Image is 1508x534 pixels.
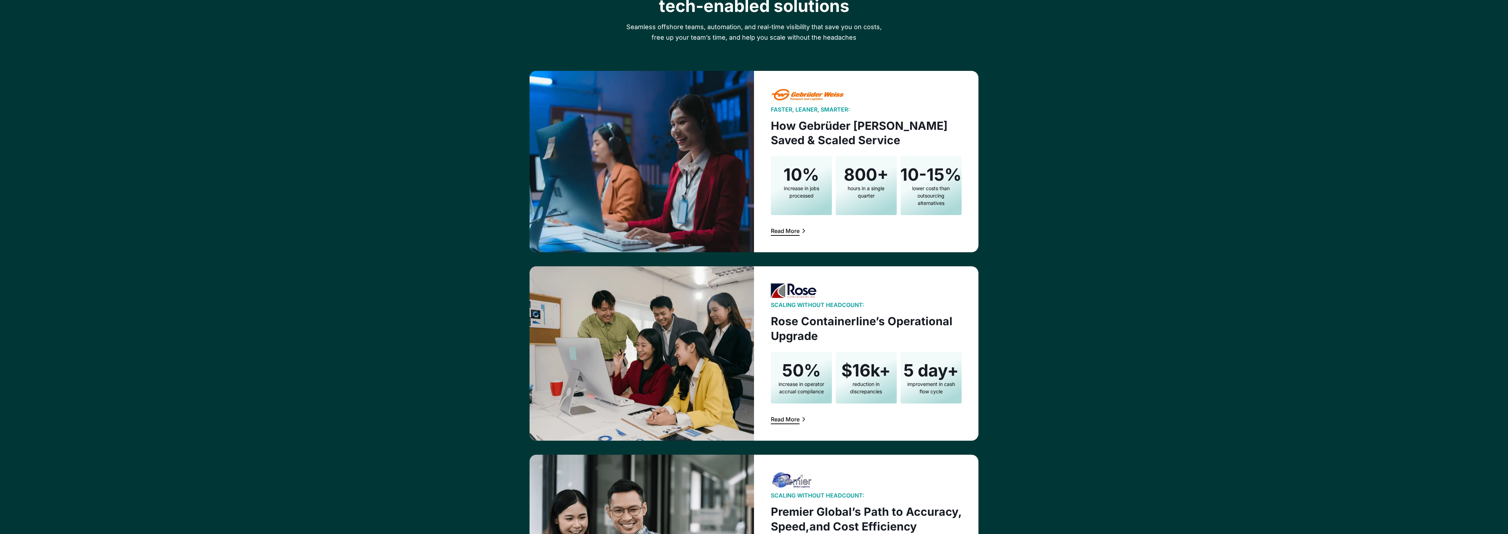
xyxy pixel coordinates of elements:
[771,314,962,343] h3: Rose Containerline’s Operational Upgrade
[900,165,962,185] h4: 10-15%
[771,88,845,103] img: Gebruder Weiss Logo
[1388,458,1508,534] iframe: Chat Widget
[771,283,816,299] img: Rose Logo
[840,185,893,199] div: hours in a single quarter
[771,226,807,235] a: Read More
[771,119,962,148] h3: How Gebrüder [PERSON_NAME] Saved & Scaled Service
[771,416,800,422] div: Read More
[771,472,813,489] img: premier logo
[782,360,821,381] h4: 50%
[841,360,891,381] h4: $16k+
[771,505,962,534] h3: Premier Global’s Path to Accuracy, Speed,and Cost Efficiency
[783,165,819,185] h4: 10%
[905,185,957,207] div: lower costs than outsourcing alternatives
[775,380,828,395] div: increase in operator accrual compliance
[775,185,828,199] div: increase in jobs processed
[771,301,864,308] div: Scaling Without Headcount:
[771,415,807,424] a: Read More
[530,71,754,253] img: Two woman using computers
[905,380,957,395] div: improvement in cash flow cycle
[771,228,800,234] div: Read More
[840,380,893,395] div: reduction in discrepancies
[530,266,754,441] img: Group of people collaborating for office work
[844,165,889,185] h4: 800+
[771,106,850,113] div: Faster, Leaner, Smarter:
[771,492,864,499] div: Scaling Without Headcount:
[903,360,959,381] h4: 5 day+
[619,22,889,43] p: Seamless offshore teams, automation, and real-time visibility that save you on costs, free up you...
